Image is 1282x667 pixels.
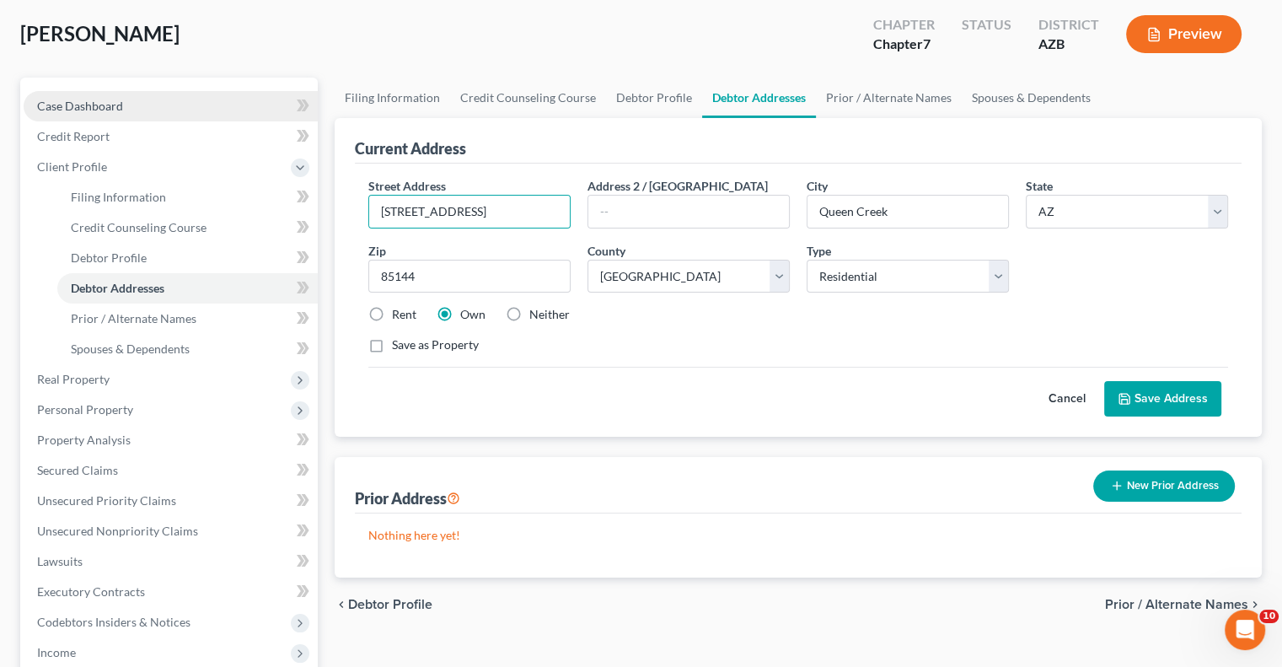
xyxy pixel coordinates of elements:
span: Executory Contracts [37,584,145,599]
button: chevron_left Debtor Profile [335,598,432,611]
label: Rent [392,306,416,323]
span: Credit Report [37,129,110,143]
div: Prior Address [355,488,460,508]
span: Spouses & Dependents [71,342,190,356]
div: Status [962,15,1011,35]
button: Cancel [1030,382,1104,416]
iframe: Intercom live chat [1225,610,1265,650]
span: Personal Property [37,402,133,417]
a: Secured Claims [24,455,318,486]
label: Neither [529,306,570,323]
span: Real Property [37,372,110,386]
a: Unsecured Priority Claims [24,486,318,516]
button: Save Address [1104,381,1221,417]
span: Zip [368,244,386,258]
span: Codebtors Insiders & Notices [37,615,190,629]
span: 7 [923,35,931,51]
span: Debtor Profile [71,250,147,265]
span: Debtor Addresses [71,281,164,295]
input: -- [588,196,789,228]
span: 10 [1259,610,1279,623]
a: Case Dashboard [24,91,318,121]
a: Credit Counseling Course [57,212,318,243]
span: Property Analysis [37,433,131,447]
span: Income [37,645,76,659]
a: Property Analysis [24,425,318,455]
a: Prior / Alternate Names [57,304,318,334]
span: Client Profile [37,159,107,174]
a: Lawsuits [24,546,318,577]
button: Preview [1126,15,1242,53]
a: Debtor Addresses [57,273,318,304]
span: Street Address [368,179,446,193]
a: Debtor Profile [606,78,702,118]
label: Save as Property [392,336,479,353]
input: Enter street address [369,196,570,228]
span: Debtor Profile [348,598,432,611]
span: [PERSON_NAME] [20,21,180,46]
span: Case Dashboard [37,99,123,113]
span: County [587,244,625,258]
span: Prior / Alternate Names [1105,598,1248,611]
span: City [807,179,828,193]
span: Filing Information [71,190,166,204]
a: Filing Information [57,182,318,212]
a: Credit Counseling Course [450,78,606,118]
i: chevron_right [1248,598,1262,611]
button: New Prior Address [1093,471,1235,502]
span: Lawsuits [37,554,83,568]
input: XXXXX [368,260,571,293]
a: Executory Contracts [24,577,318,607]
span: Prior / Alternate Names [71,311,196,325]
span: Unsecured Priority Claims [37,493,176,508]
a: Prior / Alternate Names [816,78,962,118]
div: Chapter [873,15,935,35]
label: Own [460,306,485,323]
div: AZB [1038,35,1099,54]
a: Debtor Addresses [702,78,816,118]
span: Credit Counseling Course [71,220,207,234]
a: Spouses & Dependents [57,334,318,364]
span: Secured Claims [37,463,118,477]
a: Credit Report [24,121,318,152]
p: Nothing here yet! [368,527,1228,544]
input: Enter city... [807,196,1008,228]
a: Debtor Profile [57,243,318,273]
a: Filing Information [335,78,450,118]
div: Current Address [355,138,466,159]
a: Unsecured Nonpriority Claims [24,516,318,546]
label: Type [807,242,831,260]
span: Unsecured Nonpriority Claims [37,524,198,538]
label: Address 2 / [GEOGRAPHIC_DATA] [587,177,768,195]
i: chevron_left [335,598,348,611]
div: Chapter [873,35,935,54]
span: State [1026,179,1053,193]
a: Spouses & Dependents [962,78,1101,118]
button: Prior / Alternate Names chevron_right [1105,598,1262,611]
div: District [1038,15,1099,35]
